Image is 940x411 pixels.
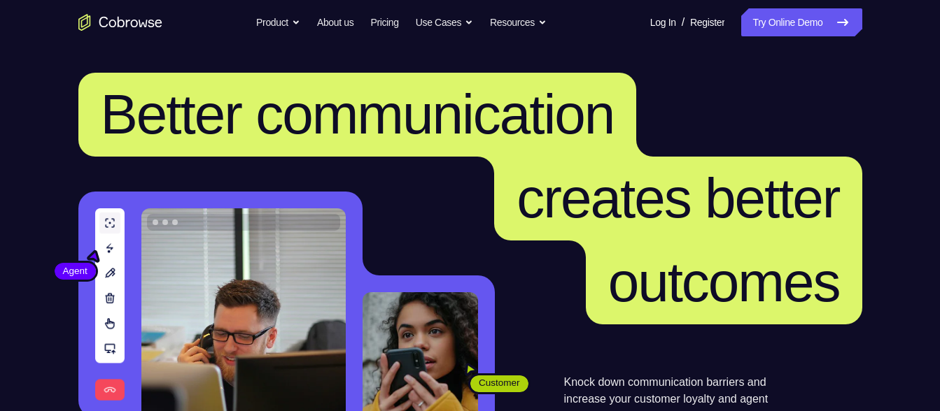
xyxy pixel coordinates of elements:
[101,83,615,145] span: Better communication
[517,167,839,229] span: creates better
[690,8,724,36] a: Register
[78,14,162,31] a: Go to the home page
[317,8,353,36] a: About us
[416,8,473,36] button: Use Cases
[650,8,676,36] a: Log In
[608,251,840,313] span: outcomes
[256,8,300,36] button: Product
[490,8,547,36] button: Resources
[370,8,398,36] a: Pricing
[741,8,862,36] a: Try Online Demo
[682,14,685,31] span: /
